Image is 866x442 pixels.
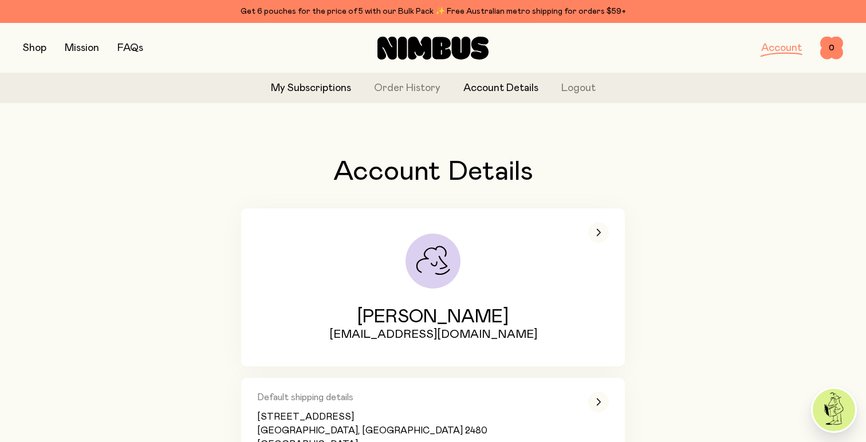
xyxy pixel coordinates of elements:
[257,392,572,403] h2: Default shipping details
[561,81,596,96] button: Logout
[463,81,538,96] a: Account Details
[820,37,843,60] button: 0
[241,208,625,366] button: [PERSON_NAME][EMAIL_ADDRESS][DOMAIN_NAME]
[23,5,843,18] div: Get 6 pouches for the price of 5 with our Bulk Pack ✨ Free Australian metro shipping for orders $59+
[357,307,509,327] span: [PERSON_NAME]
[241,158,625,186] h2: Account Details
[117,43,143,53] a: FAQs
[257,424,487,437] span: [GEOGRAPHIC_DATA], [GEOGRAPHIC_DATA] 2480
[374,81,440,96] a: Order History
[329,327,537,341] span: [EMAIL_ADDRESS][DOMAIN_NAME]
[813,389,855,431] img: agent
[761,43,802,53] a: Account
[65,43,99,53] a: Mission
[257,410,354,424] span: [STREET_ADDRESS]
[271,81,351,96] a: My Subscriptions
